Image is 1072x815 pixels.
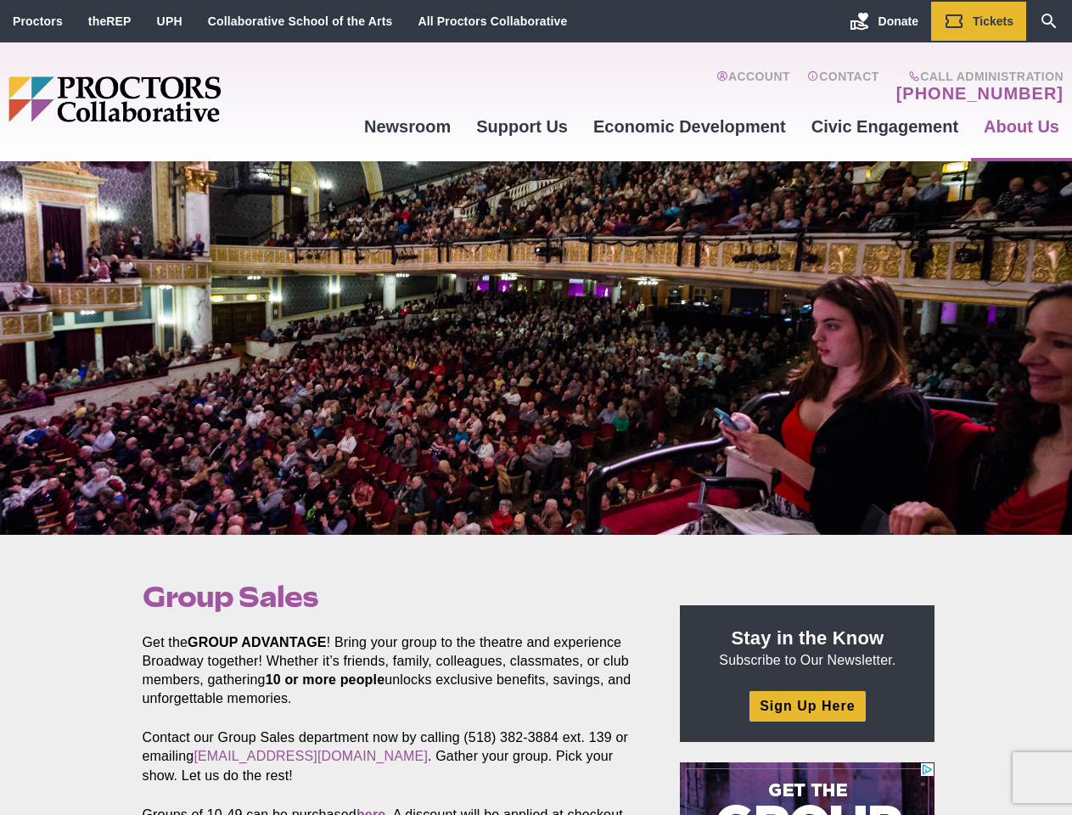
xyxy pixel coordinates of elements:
a: Collaborative School of the Arts [208,14,393,28]
span: Donate [878,14,918,28]
strong: GROUP ADVANTAGE [188,635,327,649]
a: Support Us [463,104,581,149]
span: Tickets [973,14,1013,28]
a: Newsroom [351,104,463,149]
h1: Group Sales [143,581,642,613]
a: Account [716,70,790,104]
a: All Proctors Collaborative [418,14,567,28]
a: Sign Up Here [749,691,865,721]
p: Get the ! Bring your group to the theatre and experience Broadway together! Whether it’s friends,... [143,633,642,708]
a: [EMAIL_ADDRESS][DOMAIN_NAME] [194,749,428,763]
span: Call Administration [891,70,1064,83]
a: [PHONE_NUMBER] [896,83,1064,104]
a: Tickets [931,2,1026,41]
p: Contact our Group Sales department now by calling (518) 382-3884 ext. 139 or emailing . Gather yo... [143,728,642,784]
img: Proctors logo [8,76,351,122]
a: Proctors [13,14,63,28]
a: theREP [88,14,132,28]
a: Civic Engagement [799,104,971,149]
a: UPH [157,14,182,28]
a: Economic Development [581,104,799,149]
a: Donate [837,2,931,41]
p: Subscribe to Our Newsletter. [700,626,914,670]
a: Contact [807,70,879,104]
a: About Us [971,104,1072,149]
a: Search [1026,2,1072,41]
strong: Stay in the Know [732,627,884,649]
strong: 10 or more people [266,672,385,687]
